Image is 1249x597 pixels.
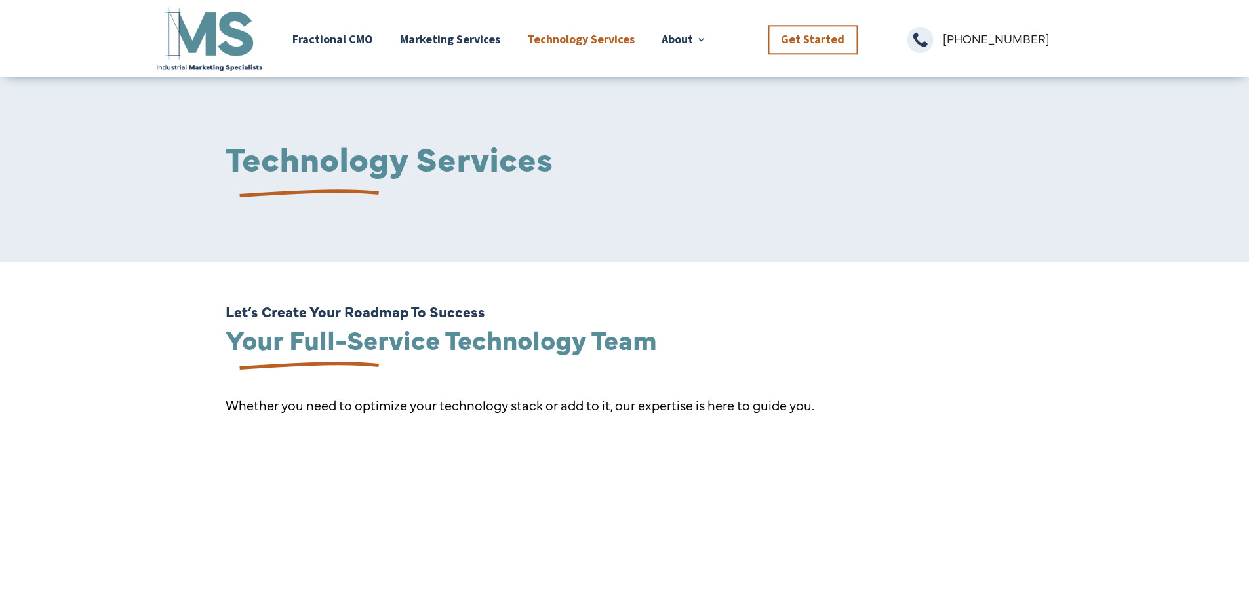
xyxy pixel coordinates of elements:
[226,350,384,383] img: underline
[226,393,1023,417] p: Whether you need to optimize your technology stack or add to it, our expertise is here to guide you.
[226,325,1023,358] h2: Your Full-Service Technology Team
[943,27,1095,50] p: [PHONE_NUMBER]
[527,5,635,73] a: Technology Services
[400,5,500,73] a: Marketing Services
[662,5,706,73] a: About
[768,25,858,54] a: Get Started
[292,5,373,73] a: Fractional CMO
[226,140,1023,181] h1: Technology Services
[226,178,384,211] img: underline
[226,304,1023,325] h6: Let’s Create Your Roadmap To Success
[907,27,933,53] span: 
